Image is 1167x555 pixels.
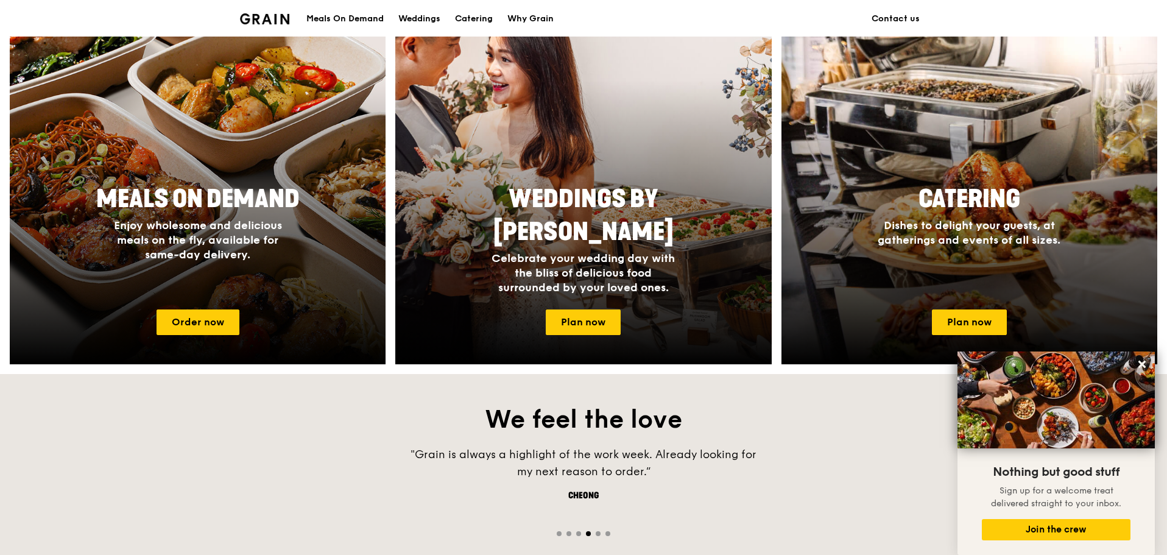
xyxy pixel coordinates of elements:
span: Go to slide 4 [586,531,591,536]
span: Catering [918,185,1020,214]
span: Go to slide 1 [557,531,562,536]
span: Dishes to delight your guests, at gatherings and events of all sizes. [878,219,1060,247]
div: Catering [455,1,493,37]
span: Go to slide 6 [605,531,610,536]
div: "Grain is always a highlight of the work week. Already looking for my next reason to order.” [401,446,766,480]
img: DSC07876-Edit02-Large.jpeg [957,352,1155,448]
span: Go to slide 2 [566,531,571,536]
span: Go to slide 3 [576,531,581,536]
a: CateringDishes to delight your guests, at gatherings and events of all sizes.Plan now [781,10,1157,364]
a: Weddings by [PERSON_NAME]Celebrate your wedding day with the bliss of delicious food surrounded b... [395,10,771,364]
a: Catering [448,1,500,37]
span: Nothing but good stuff [993,465,1119,479]
div: Why Grain [507,1,554,37]
div: Weddings [398,1,440,37]
span: Meals On Demand [96,185,300,214]
a: Plan now [546,309,621,335]
span: Celebrate your wedding day with the bliss of delicious food surrounded by your loved ones. [492,252,675,294]
a: Weddings [391,1,448,37]
div: Cheong [401,490,766,502]
img: Grain [240,13,289,24]
span: Sign up for a welcome treat delivered straight to your inbox. [991,486,1121,509]
a: Meals On DemandEnjoy wholesome and delicious meals on the fly, available for same-day delivery.Or... [10,10,386,364]
span: Go to slide 5 [596,531,601,536]
span: Weddings by [PERSON_NAME] [493,185,674,247]
a: Plan now [932,309,1007,335]
button: Join the crew [982,519,1130,540]
span: Enjoy wholesome and delicious meals on the fly, available for same-day delivery. [114,219,282,261]
a: Order now [157,309,239,335]
a: Why Grain [500,1,561,37]
button: Close [1132,355,1152,374]
a: Contact us [864,1,927,37]
div: Meals On Demand [306,1,384,37]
